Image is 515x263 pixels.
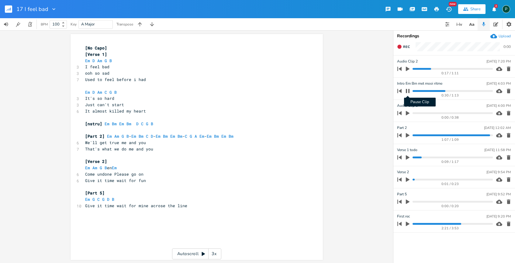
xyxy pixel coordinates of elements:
span: Give it time wait for mine acrose the line [85,203,187,208]
span: Em [105,121,109,126]
span: en [85,165,119,170]
span: Bm [139,133,143,139]
span: [Verse 1] [85,52,107,57]
span: Bm [229,133,233,139]
span: Em [131,133,136,139]
span: Em [199,133,204,139]
span: Am [114,133,119,139]
span: [No Capo] [85,45,107,51]
span: [Verse 2] [85,159,107,164]
button: Rec [395,42,412,52]
span: It almost killed my heart [85,108,146,114]
span: D [92,89,95,95]
button: 2 [488,4,500,15]
div: Autoscroll [172,248,221,259]
div: 0:00 / 0:20 [408,204,493,208]
span: We'll get true me and you [85,140,146,145]
span: Em [156,133,161,139]
span: Rec [403,45,410,49]
span: C [105,89,107,95]
div: New [449,2,457,6]
span: Bm [112,121,117,126]
div: [DATE] 9:54 PM [486,170,511,174]
button: New [443,4,455,15]
div: Upload [499,34,511,39]
span: Am [97,89,102,95]
span: G [190,133,192,139]
span: - - - - [85,133,238,139]
span: Am [97,58,102,63]
span: C [97,197,100,202]
span: Verse 1 todo [397,147,417,153]
span: B [105,165,107,170]
span: Part 2 [397,125,407,131]
span: Bm [178,133,182,139]
span: A Major [81,22,95,27]
span: Bm [214,133,219,139]
span: 17 I feel bad [16,6,48,12]
span: B [109,58,112,63]
span: Em [170,133,175,139]
span: B [112,197,114,202]
span: Just can't start [85,102,124,107]
div: 2:21 / 3:53 [408,227,493,230]
span: Give it time wait for fun [85,178,146,183]
span: B [151,121,153,126]
span: Used to feel before i had [85,77,146,82]
span: G [122,133,124,139]
span: I feel bad [85,64,109,69]
span: Intro Em Bm met mooi ritme [397,81,442,86]
div: Recordings [397,34,511,38]
div: 2 [494,4,498,8]
div: 0:09 / 1:17 [408,160,493,164]
div: 0:01 / 0:23 [408,182,493,186]
span: G [92,197,95,202]
span: First rec [397,214,410,219]
span: D [107,197,109,202]
span: B [126,133,129,139]
span: Em [112,165,117,170]
button: Upload [490,33,511,39]
span: D [92,58,95,63]
span: B [114,89,117,95]
span: C [141,121,143,126]
span: [Part 5] [85,190,105,196]
span: [Part 2] [85,133,105,139]
div: 0:00 / 0:38 [408,116,493,119]
div: Piepo [502,5,510,13]
div: 0:17 / 1:11 [408,72,493,75]
span: D [151,133,153,139]
span: Em [85,58,90,63]
span: Come undone Please go on [85,171,143,177]
div: [DATE] 9:20 PM [486,215,511,218]
div: [DATE] 9:52 PM [486,193,511,196]
div: 0:00 [503,45,511,49]
div: BPM [41,23,48,26]
div: Transpose [116,22,133,26]
button: P [502,2,510,16]
div: 1:07 / 1:09 [408,138,493,141]
div: [DATE] 4:00 PM [486,104,511,107]
button: Share [458,4,486,14]
span: Em [119,121,124,126]
div: [DATE] 4:03 PM [486,82,511,85]
span: It's so hard [85,96,114,101]
span: Em [85,89,90,95]
span: [nstru] [85,121,102,126]
span: Audio Clip 2 [397,59,418,64]
div: Share [470,6,481,12]
span: Em [207,133,212,139]
span: A [195,133,197,139]
span: Em [85,197,90,202]
span: Bm [126,121,131,126]
span: Am [92,165,97,170]
span: Bm [163,133,168,139]
span: C [146,133,148,139]
div: 0:30 / 1:13 [408,94,493,97]
div: Key [71,22,77,26]
span: Em [107,133,112,139]
div: [DATE] 11:58 PM [484,148,511,152]
button: Pause Clip [404,86,412,96]
div: [DATE] 7:20 PM [486,60,511,63]
span: Em [85,165,90,170]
